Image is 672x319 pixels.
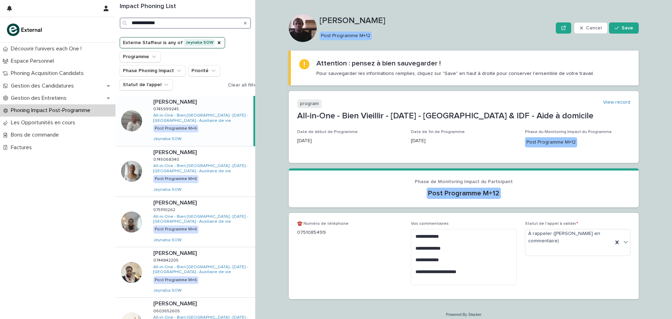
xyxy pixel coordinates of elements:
[153,238,182,243] a: Jeynaba SOW
[115,146,255,197] a: [PERSON_NAME][PERSON_NAME] 07450683400745068340 All-in-One - Bien [GEOGRAPHIC_DATA] - [DATE] - [G...
[115,197,255,247] a: [PERSON_NAME][PERSON_NAME] 07511102620751110262 All-in-One - Bien [GEOGRAPHIC_DATA] - [DATE] - [G...
[297,111,630,121] p: All-in-One - Bien Vieillir - [DATE] - [GEOGRAPHIC_DATA] & IDF - Aide à domicile
[153,226,198,233] div: Post Programme M+6
[8,46,87,52] p: Découvrir l'univers each One !
[228,83,261,88] span: Clear all filters
[574,22,608,34] button: Cancel
[153,257,180,263] p: 0744842205
[297,130,358,134] span: Date de début de Programme
[8,83,79,89] p: Gestion des Candidatures
[120,51,161,62] button: Programme
[188,65,220,76] button: Priorité
[8,132,64,138] p: Bons de commande
[153,97,198,105] p: [PERSON_NAME]
[153,307,181,314] p: 0603652605
[120,65,185,76] button: Phase Phoning Impact
[415,179,513,184] span: Phase de Monitoring Impact du Participant
[528,230,610,245] span: À rappeler ([PERSON_NAME] en commentaire)
[153,299,198,307] p: [PERSON_NAME]
[153,156,181,162] p: 0745068340
[225,80,261,90] button: Clear all filters
[525,130,612,134] span: Phase du Monitoring Impact du Programme
[297,137,402,145] p: [DATE]
[297,99,322,108] p: program
[153,265,252,275] a: All-in-One - Bien [GEOGRAPHIC_DATA] - [DATE] - [GEOGRAPHIC_DATA] - Auxiliaire de vie
[525,222,578,226] span: Statut de l'appel à valider
[411,137,516,145] p: [DATE]
[316,59,441,68] h2: Attention : pensez à bien sauvegarder !
[297,229,402,236] p: 0751085499
[297,222,349,226] span: ☎️ Numéro de téléphone
[153,288,182,293] a: Jeynaba SOW
[120,79,173,90] button: Statut de l'appel
[320,16,553,26] p: [PERSON_NAME]
[8,119,81,126] p: Les Opportunités en cours
[153,198,198,206] p: [PERSON_NAME]
[8,70,89,77] p: Phoning Acquisition Candidats
[115,96,255,146] a: [PERSON_NAME][PERSON_NAME] 07459992450745999245 All-in-One - Bien [GEOGRAPHIC_DATA] - [DATE] - [G...
[411,130,465,134] span: Date de fin de Programme
[153,105,180,112] p: 0745999245
[586,26,602,30] span: Cancel
[603,99,630,105] a: View record
[153,137,182,141] a: Jeynaba SOW
[153,187,182,192] a: Jeynaba SOW
[320,32,372,40] div: Post Programme M+12
[609,22,639,34] button: Save
[622,26,633,30] span: Save
[153,113,251,123] a: All-in-One - Bien [GEOGRAPHIC_DATA] - [DATE] - [GEOGRAPHIC_DATA] - Auxiliaire de vie
[153,214,252,224] a: All-in-One - Bien [GEOGRAPHIC_DATA] - [DATE] - [GEOGRAPHIC_DATA] - Auxiliaire de vie
[120,3,251,11] h1: Impact Phoning List
[153,164,252,174] a: All-in-One - Bien [GEOGRAPHIC_DATA] - [DATE] - [GEOGRAPHIC_DATA] - Auxiliaire de vie
[8,144,37,151] p: Factures
[316,70,594,77] p: Pour sauvegarder les informations remplies, cliquez sur "Save" en haut à droite pour conserver l'...
[427,188,501,199] div: Post Programme M+12
[8,58,59,64] p: Espace Personnel
[153,125,198,132] div: Post Programme M+6
[153,249,198,257] p: [PERSON_NAME]
[153,175,198,183] div: Post Programme M+6
[120,37,225,48] button: Externe Staffeur
[153,276,198,284] div: Post Programme M+6
[8,95,72,102] p: Gestion des Entretiens
[6,23,44,37] img: bc51vvfgR2QLHU84CWIQ
[153,148,198,156] p: [PERSON_NAME]
[115,247,255,298] a: [PERSON_NAME][PERSON_NAME] 07448422050744842205 All-in-One - Bien [GEOGRAPHIC_DATA] - [DATE] - [G...
[525,137,577,147] div: Post Programme M+12
[446,312,481,317] a: Powered By Stacker
[153,206,177,213] p: 0751110262
[120,18,251,29] input: Search
[8,107,96,114] p: Phoning Impact Post-Programme
[411,222,449,226] span: Vos commentaires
